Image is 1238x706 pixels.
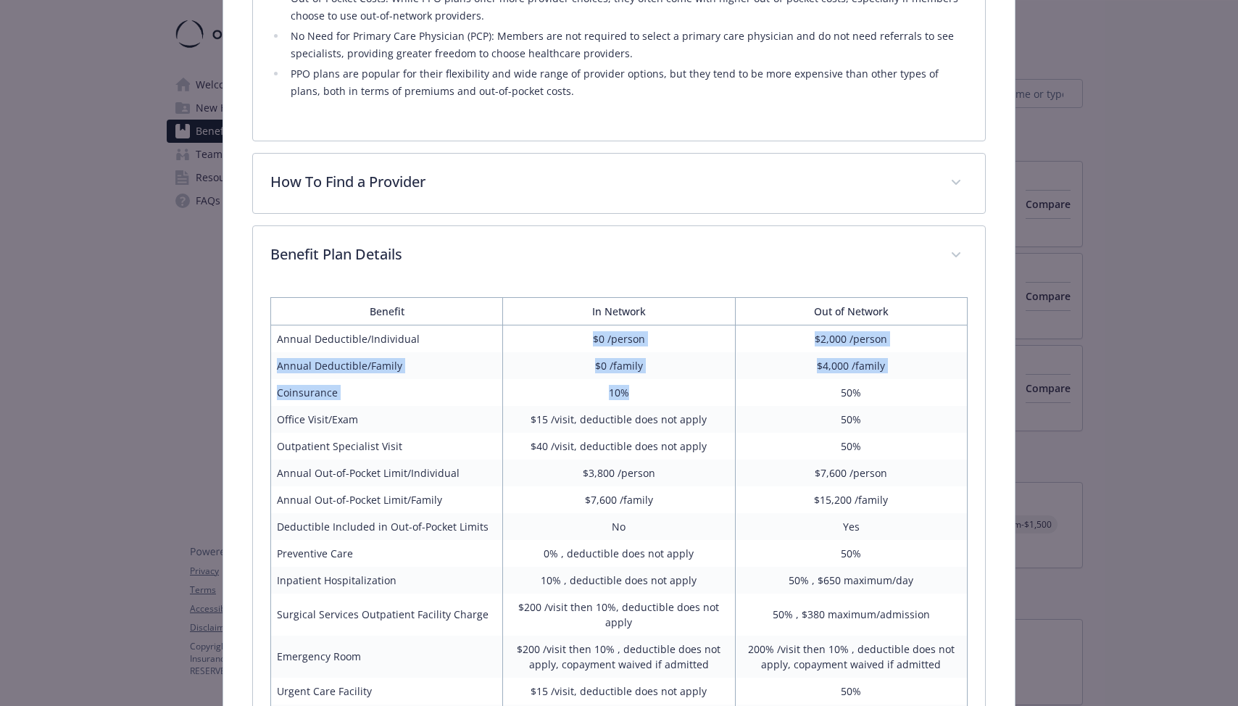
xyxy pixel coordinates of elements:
td: $15 /visit, deductible does not apply [503,678,735,705]
th: Benefit [271,297,503,325]
td: Annual Deductible/Individual [271,325,503,352]
th: In Network [503,297,735,325]
p: Benefit Plan Details [270,244,932,265]
td: Urgent Care Facility [271,678,503,705]
td: $200 /visit then 10%, deductible does not apply [503,594,735,636]
td: Annual Out-of-Pocket Limit/Individual [271,460,503,486]
li: No Need for Primary Care Physician (PCP): Members are not required to select a primary care physi... [286,28,967,62]
td: $3,800 /person [503,460,735,486]
td: 50% , $380 maximum/admission [735,594,967,636]
td: 50% [735,678,967,705]
td: 0% , deductible does not apply [503,540,735,567]
td: $7,600 /family [503,486,735,513]
p: How To Find a Provider [270,171,932,193]
td: $0 /person [503,325,735,352]
td: Emergency Room [271,636,503,678]
td: Preventive Care [271,540,503,567]
td: 50% [735,433,967,460]
td: 50% [735,406,967,433]
td: 50% [735,540,967,567]
div: How To Find a Provider [253,154,984,213]
th: Out of Network [735,297,967,325]
td: $4,000 /family [735,352,967,379]
td: No [503,513,735,540]
td: Deductible Included in Out-of-Pocket Limits [271,513,503,540]
td: Annual Out-of-Pocket Limit/Family [271,486,503,513]
td: $2,000 /person [735,325,967,352]
li: PPO plans are popular for their flexibility and wide range of provider options, but they tend to ... [286,65,967,100]
td: Inpatient Hospitalization [271,567,503,594]
td: 10% , deductible does not apply [503,567,735,594]
td: 50% , $650 maximum/day [735,567,967,594]
td: $0 /family [503,352,735,379]
td: $15,200 /family [735,486,967,513]
td: $200 /visit then 10% , deductible does not apply, copayment waived if admitted [503,636,735,678]
td: 10% [503,379,735,406]
td: Office Visit/Exam [271,406,503,433]
td: $7,600 /person [735,460,967,486]
td: 50% [735,379,967,406]
td: Coinsurance [271,379,503,406]
td: Yes [735,513,967,540]
td: $15 /visit, deductible does not apply [503,406,735,433]
td: Annual Deductible/Family [271,352,503,379]
td: $40 /visit, deductible does not apply [503,433,735,460]
div: Benefit Plan Details [253,226,984,286]
td: Surgical Services Outpatient Facility Charge [271,594,503,636]
td: Outpatient Specialist Visit [271,433,503,460]
td: 200% /visit then 10% , deductible does not apply, copayment waived if admitted [735,636,967,678]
